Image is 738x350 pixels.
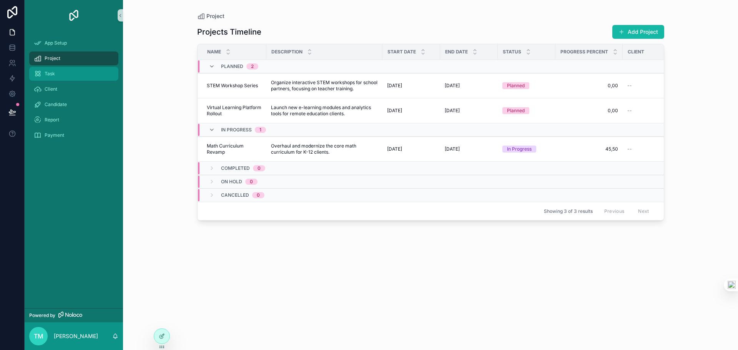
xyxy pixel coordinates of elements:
a: -- [627,83,676,89]
a: In Progress [502,146,551,153]
a: App Setup [29,36,118,50]
a: Organize interactive STEM workshops for school partners, focusing on teacher training. [271,80,378,92]
span: Project [206,12,224,20]
span: Progress Percent [560,49,608,55]
span: [DATE] [445,83,460,89]
div: 1 [259,127,261,133]
span: [DATE] [387,146,402,152]
a: [DATE] [387,108,435,114]
span: Name [207,49,221,55]
span: End Date [445,49,468,55]
img: one_i.png [728,281,736,289]
div: Planned [507,82,525,89]
span: In Progress [221,127,252,133]
p: [PERSON_NAME] [54,332,98,340]
span: Powered by [29,312,55,318]
a: STEM Workshop Series [207,83,262,89]
a: Powered by [25,308,123,322]
span: Status [503,49,521,55]
a: Virtual Learning Platform Rollout [207,105,262,117]
div: 0 [257,192,260,198]
span: Description [271,49,303,55]
a: -- [627,146,676,152]
span: Report [45,117,59,123]
span: App Setup [45,40,67,46]
span: TM [34,332,43,341]
a: Math Curriculum Revamp [207,143,262,155]
div: 0 [250,179,253,185]
span: [DATE] [445,146,460,152]
img: App logo [68,9,80,22]
span: Client [628,49,644,55]
span: [DATE] [387,83,402,89]
span: Completed [221,165,250,171]
div: In Progress [507,146,532,153]
a: Project [197,12,224,20]
span: Planned [221,63,243,70]
a: Payment [29,128,118,142]
a: Report [29,113,118,127]
span: -- [627,146,632,152]
button: Add Project [612,25,664,39]
a: [DATE] [445,83,493,89]
span: Candidate [45,101,67,108]
a: Planned [502,107,551,114]
span: [DATE] [445,108,460,114]
a: Planned [502,82,551,89]
a: [DATE] [387,83,435,89]
a: -- [627,108,676,114]
a: Overhaul and modernize the core math curriculum for K-12 clients. [271,143,378,155]
a: Candidate [29,98,118,111]
span: Start Date [387,49,416,55]
span: [DATE] [387,108,402,114]
a: [DATE] [445,108,493,114]
span: STEM Workshop Series [207,83,258,89]
a: 45,50 [560,146,618,152]
span: -- [627,83,632,89]
a: Launch new e-learning modules and analytics tools for remote education clients. [271,105,378,117]
a: [DATE] [387,146,435,152]
a: 0,00 [560,83,618,89]
span: On Hold [221,179,242,185]
div: 0 [258,165,261,171]
div: 2 [251,63,254,70]
a: [DATE] [445,146,493,152]
span: Project [45,55,60,61]
span: Client [45,86,57,92]
span: Task [45,71,55,77]
a: 0,00 [560,108,618,114]
a: Project [29,51,118,65]
span: -- [627,108,632,114]
span: Cancelled [221,192,249,198]
a: Client [29,82,118,96]
div: Planned [507,107,525,114]
div: scrollable content [25,31,123,152]
span: Payment [45,132,64,138]
h1: Projects Timeline [197,27,261,37]
span: Showing 3 of 3 results [544,208,593,214]
a: Task [29,67,118,81]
